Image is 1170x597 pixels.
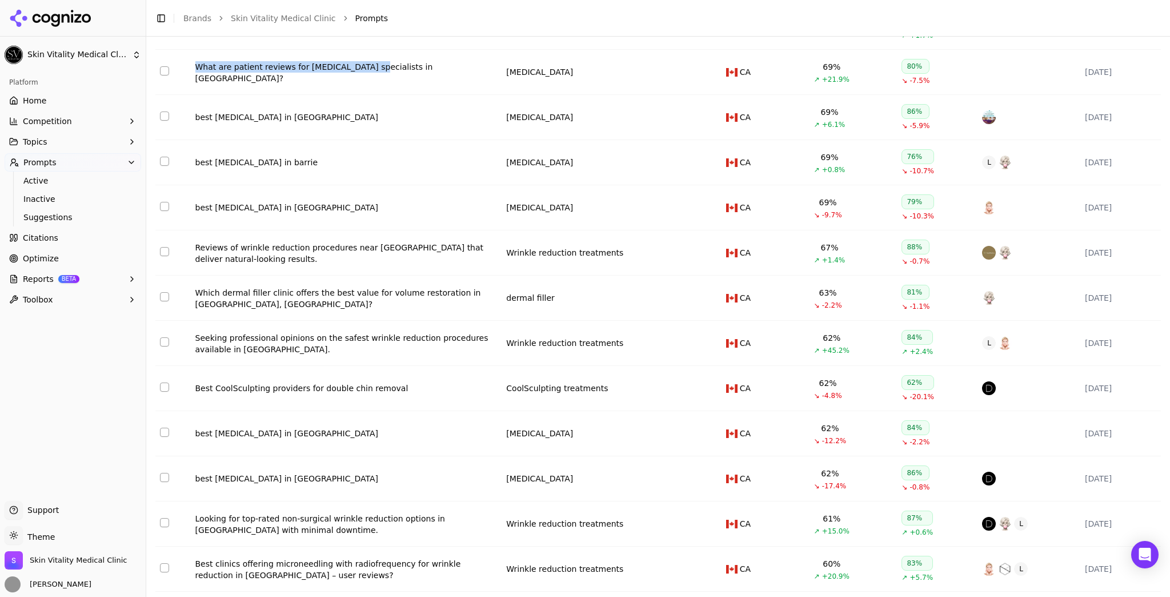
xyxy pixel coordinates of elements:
span: CA [740,518,751,530]
div: [DATE] [1085,112,1156,123]
div: 81% [901,285,929,300]
div: Seeking professional opinions on the safest wrinkle reduction procedures available in [GEOGRAPHIC... [195,332,498,355]
button: Select row 14 [160,247,169,256]
a: [MEDICAL_DATA] [506,428,573,439]
a: Citations [5,229,141,247]
button: Open user button [5,576,91,592]
span: -10.3% [910,212,934,221]
span: ↗ [814,75,820,84]
span: Inactive [23,193,123,205]
button: Select row 11 [160,112,169,121]
img: CA flag [726,520,738,528]
div: 63% [819,287,837,298]
span: ↘ [901,121,907,130]
span: ↗ [901,528,907,537]
button: Select row 18 [160,428,169,437]
span: -2.2% [910,437,930,447]
div: [DATE] [1085,563,1156,575]
div: [DATE] [1085,66,1156,78]
div: 88% [901,240,929,254]
span: ↘ [814,391,820,400]
a: Home [5,91,141,110]
button: Toolbox [5,290,141,309]
img: CA flag [726,384,738,393]
a: Reviews of wrinkle reduction procedures near [GEOGRAPHIC_DATA] that deliver natural-looking results. [195,242,498,265]
img: north medical spa [998,562,1012,576]
span: ↘ [901,166,907,176]
span: -17.4% [822,481,846,491]
img: dermapure [982,381,996,395]
span: -7.5% [910,76,930,85]
span: Prompts [355,13,388,24]
img: Skin Vitality Medical Clinic [5,551,23,570]
a: Wrinkle reduction treatments [506,563,623,575]
span: -20.1% [910,392,934,401]
div: [MEDICAL_DATA] [506,157,573,168]
img: skinjectables [982,291,996,305]
span: ↘ [901,302,907,311]
div: Best clinics offering microneedling with radiofrequency for wrinkle reduction in [GEOGRAPHIC_DATA... [195,558,498,581]
img: CA flag [726,475,738,483]
a: [MEDICAL_DATA] [506,112,573,123]
img: CA flag [726,113,738,122]
button: ReportsBETA [5,270,141,288]
span: CA [740,292,751,304]
span: +0.8% [822,165,846,174]
a: best [MEDICAL_DATA] in [GEOGRAPHIC_DATA] [195,428,498,439]
span: ↘ [901,257,907,266]
span: CA [740,247,751,258]
a: best [MEDICAL_DATA] in [GEOGRAPHIC_DATA] [195,112,498,123]
span: ↗ [814,346,820,355]
div: dermal filler [506,292,555,304]
span: Optimize [23,253,59,264]
img: CA flag [726,294,738,303]
a: Skin Vitality Medical Clinic [231,13,336,24]
img: spamedica [982,246,996,260]
span: -2.2% [822,301,842,310]
span: Skin Vitality Medical Clinic [27,50,127,60]
span: L [1014,562,1028,576]
div: [DATE] [1085,337,1156,349]
div: 62% [821,468,839,479]
div: [DATE] [1085,518,1156,530]
span: Competition [23,116,72,127]
span: ↗ [814,256,820,265]
img: skinjectables [998,517,1012,531]
span: ↗ [814,572,820,581]
button: Topics [5,133,141,151]
span: BETA [58,275,79,283]
img: new you [982,562,996,576]
span: Active [23,175,123,186]
div: 62% [821,423,839,434]
a: Wrinkle reduction treatments [506,247,623,258]
span: ↘ [814,436,820,445]
span: ↘ [901,76,907,85]
a: [MEDICAL_DATA] [506,66,573,78]
div: 79% [901,194,934,209]
div: [DATE] [1085,157,1156,168]
img: dermapure [982,517,996,531]
span: CA [740,202,751,213]
button: Prompts [5,153,141,172]
img: skinjectables [998,156,1012,169]
img: CA flag [726,249,738,257]
span: +6.1% [822,120,846,129]
span: Topics [23,136,47,148]
img: CA flag [726,204,738,212]
a: CoolSculpting treatments [506,383,608,394]
div: 87% [901,511,933,526]
span: ↘ [901,437,907,447]
span: Reports [23,273,54,285]
button: Competition [5,112,141,130]
span: -12.2% [822,436,846,445]
img: skinjectables [998,246,1012,260]
a: best [MEDICAL_DATA] in [GEOGRAPHIC_DATA] [195,202,498,213]
span: ↘ [814,301,820,310]
img: CA flag [726,429,738,438]
span: CA [740,66,751,78]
